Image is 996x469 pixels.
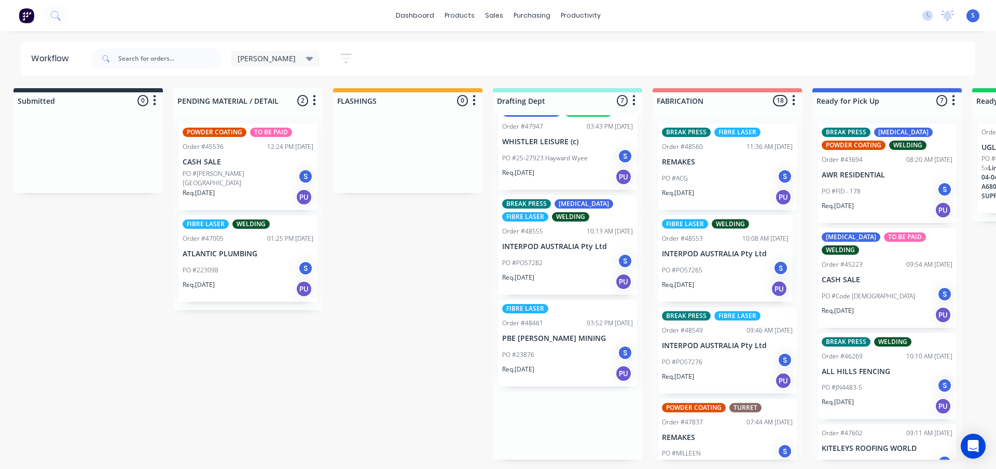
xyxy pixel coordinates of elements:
[822,245,859,255] div: WELDING
[617,148,633,164] div: S
[714,128,760,137] div: FIBRE LASER
[822,171,952,180] p: AWR RESIDENTIAL
[183,169,298,188] p: PO #[PERSON_NAME][GEOGRAPHIC_DATA]
[502,154,588,163] p: PO #25-27923 Hayward Wyee
[662,311,711,321] div: BREAK PRESS
[587,122,633,131] div: 03:43 PM [DATE]
[775,372,792,389] div: PU
[662,417,703,426] div: Order #47837
[502,168,534,177] p: Req. [DATE]
[296,281,312,297] div: PU
[874,128,933,137] div: [MEDICAL_DATA]
[502,122,543,131] div: Order #47947
[971,11,975,20] span: S
[874,337,911,347] div: WELDING
[822,292,915,301] p: PO #Code [DEMOGRAPHIC_DATA]
[662,403,726,412] div: POWDER COATING
[508,8,556,23] div: purchasing
[183,219,229,229] div: FIBRE LASER
[617,253,633,269] div: S
[822,367,952,376] p: ALL HILLS FENCING
[298,169,313,184] div: S
[981,163,988,172] span: 5 x
[822,275,952,284] p: CASH SALE
[822,429,863,438] div: Order #47602
[587,319,633,328] div: 03:52 PM [DATE]
[746,326,793,335] div: 09:46 AM [DATE]
[937,182,952,197] div: S
[818,228,957,328] div: [MEDICAL_DATA]TO BE PAIDWELDINGOrder #4522309:54 AM [DATE]CASH SALEPO #Code [DEMOGRAPHIC_DATA]SRe...
[906,352,952,361] div: 10:10 AM [DATE]
[178,215,317,302] div: FIBRE LASERWELDINGOrder #4700501:25 PM [DATE]ATLANTIC PLUMBINGPO #223098SReq.[DATE]PU
[298,260,313,276] div: S
[439,8,480,23] div: products
[775,189,792,205] div: PU
[777,352,793,367] div: S
[906,260,952,269] div: 09:54 AM [DATE]
[556,8,606,23] div: productivity
[822,141,886,150] div: POWDER COATING
[183,234,224,243] div: Order #47005
[662,128,711,137] div: BREAK PRESS
[822,260,863,269] div: Order #45223
[617,345,633,361] div: S
[118,48,221,69] input: Search for orders...
[822,128,870,137] div: BREAK PRESS
[746,142,793,151] div: 11:36 AM [DATE]
[552,212,589,222] div: WELDING
[658,307,797,394] div: BREAK PRESSFIBRE LASEROrder #4854909:46 AM [DATE]INTERPOD AUSTRALIA Pty LtdPO #PO57276SReq.[DATE]PU
[502,334,633,343] p: PBE [PERSON_NAME] MINING
[183,158,313,167] p: CASH SALE
[232,219,270,229] div: WELDING
[502,304,548,313] div: FIBRE LASER
[498,195,637,295] div: BREAK PRESS[MEDICAL_DATA]FIBRE LASERWELDINGOrder #4855510:13 AM [DATE]INTERPOD AUSTRALIA Pty LtdP...
[250,128,292,137] div: TO BE PAID
[777,444,793,459] div: S
[183,266,218,275] p: PO #223098
[822,383,862,392] p: PO #JN4483-5
[662,371,694,381] p: Req. [DATE]
[31,52,74,65] div: Workflow
[183,142,224,151] div: Order #45536
[822,155,863,164] div: Order #43694
[502,319,543,328] div: Order #48461
[822,187,861,196] p: PO #FID - 178
[391,8,439,23] a: dashboard
[662,188,694,198] p: Req. [DATE]
[935,202,951,218] div: PU
[818,123,957,223] div: BREAK PRESS[MEDICAL_DATA]POWDER COATINGWELDINGOrder #4369408:20 AM [DATE]AWR RESIDENTIALPO #FID -...
[937,286,952,302] div: S
[502,258,543,268] p: PO #PO57282
[480,8,508,23] div: sales
[662,433,793,442] p: REMAKES
[555,199,613,209] div: [MEDICAL_DATA]
[662,158,793,167] p: REMAKES
[267,234,313,243] div: 01:25 PM [DATE]
[662,142,703,151] div: Order #48560
[822,352,863,361] div: Order #46269
[615,365,632,382] div: PU
[615,169,632,185] div: PU
[238,53,296,64] span: [PERSON_NAME]
[937,378,952,393] div: S
[884,232,926,242] div: TO BE PAID
[183,280,215,289] p: Req. [DATE]
[502,365,534,374] p: Req. [DATE]
[662,341,793,350] p: INTERPOD AUSTRALIA Pty Ltd
[19,8,34,23] img: Factory
[296,189,312,205] div: PU
[822,337,870,347] div: BREAK PRESS
[267,142,313,151] div: 12:24 PM [DATE]
[889,141,926,150] div: WELDING
[818,333,957,420] div: BREAK PRESSWELDINGOrder #4626910:10 AM [DATE]ALL HILLS FENCINGPO #JN4483-5SReq.[DATE]PU
[658,123,797,210] div: BREAK PRESSFIBRE LASEROrder #4856011:36 AM [DATE]REMAKESPO #ACGSReq.[DATE]PU
[587,227,633,236] div: 10:13 AM [DATE]
[935,398,951,415] div: PU
[183,188,215,198] p: Req. [DATE]
[178,123,317,210] div: POWDER COATINGTO BE PAIDOrder #4553612:24 PM [DATE]CASH SALEPO #[PERSON_NAME][GEOGRAPHIC_DATA]SRe...
[906,429,952,438] div: 09:11 AM [DATE]
[961,434,986,459] div: Open Intercom Messenger
[714,311,760,321] div: FIBRE LASER
[502,212,548,222] div: FIBRE LASER
[822,232,880,242] div: [MEDICAL_DATA]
